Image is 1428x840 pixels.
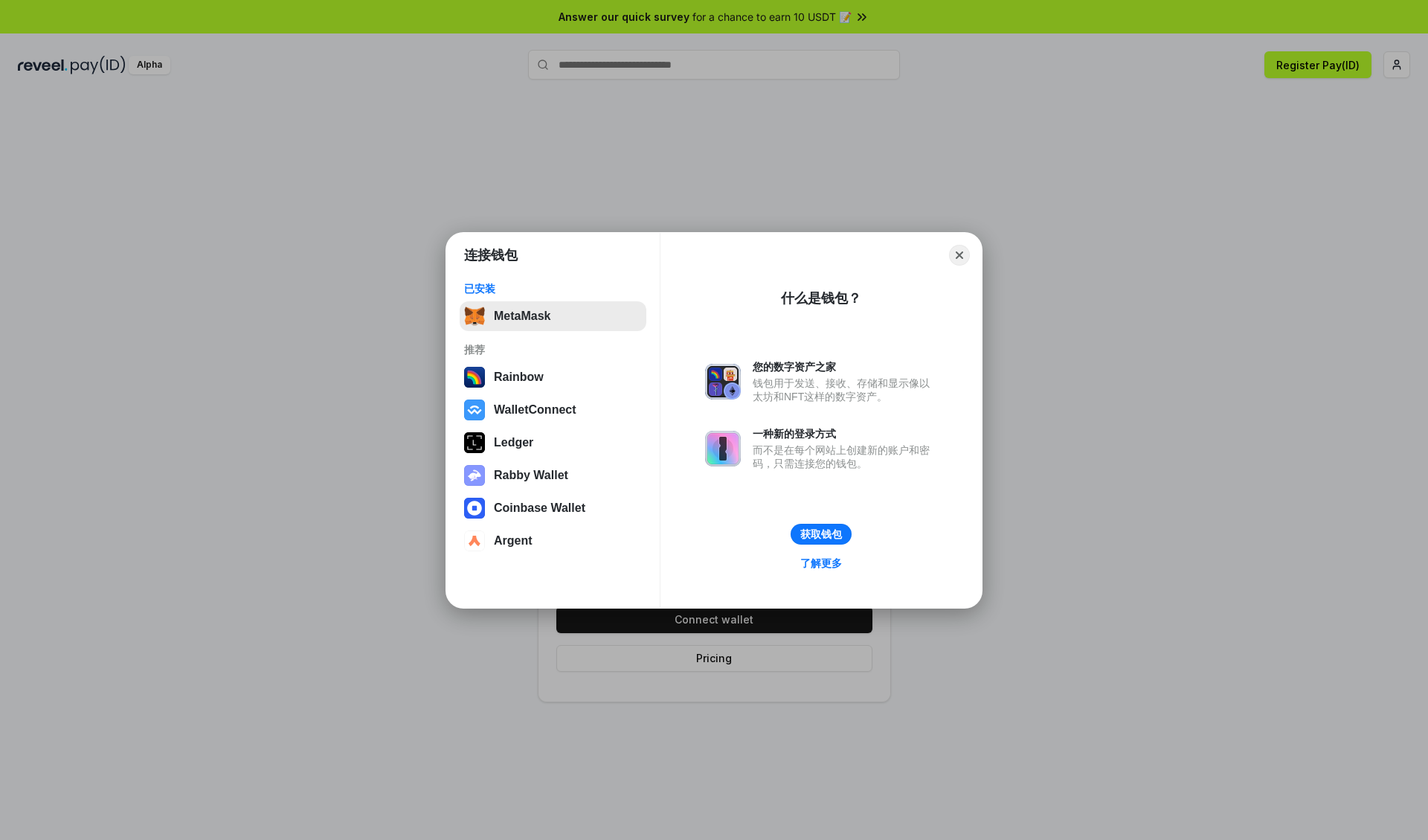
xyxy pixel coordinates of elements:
[753,443,937,470] div: 而不是在每个网站上创建新的账户和密码，只需连接您的钱包。
[494,436,533,449] div: Ledger
[781,289,861,307] div: 什么是钱包？
[460,428,646,458] button: Ledger
[460,526,646,556] button: Argent
[464,282,642,295] div: 已安装
[460,493,646,523] button: Coinbase Wallet
[460,362,646,392] button: Rainbow
[494,310,550,323] div: MetaMask
[494,469,568,482] div: Rabby Wallet
[460,461,646,490] button: Rabby Wallet
[494,534,533,548] div: Argent
[800,557,842,570] div: 了解更多
[494,501,585,515] div: Coinbase Wallet
[791,554,851,573] a: 了解更多
[705,364,741,400] img: svg+xml,%3Csvg%20xmlns%3D%22http%3A%2F%2Fwww.w3.org%2F2000%2Fsvg%22%20fill%3D%22none%22%20viewBox...
[464,432,485,453] img: svg+xml,%3Csvg%20xmlns%3D%22http%3A%2F%2Fwww.w3.org%2F2000%2Fsvg%22%20width%3D%2228%22%20height%3...
[949,245,970,266] button: Close
[464,400,485,420] img: svg+xml,%3Csvg%20width%3D%2228%22%20height%3D%2228%22%20viewBox%3D%220%200%2028%2028%22%20fill%3D...
[464,530,485,551] img: svg+xml,%3Csvg%20width%3D%2228%22%20height%3D%2228%22%20viewBox%3D%220%200%2028%2028%22%20fill%3D...
[753,360,937,373] div: 您的数字资产之家
[800,528,842,541] div: 获取钱包
[464,306,485,327] img: svg+xml,%3Csvg%20fill%3D%22none%22%20height%3D%2233%22%20viewBox%3D%220%200%2035%2033%22%20width%...
[753,376,937,403] div: 钱包用于发送、接收、存储和显示像以太坊和NFT这样的数字资产。
[460,301,646,331] button: MetaMask
[460,395,646,425] button: WalletConnect
[464,465,485,486] img: svg+xml,%3Csvg%20xmlns%3D%22http%3A%2F%2Fwww.w3.org%2F2000%2Fsvg%22%20fill%3D%22none%22%20viewBox...
[494,371,544,384] div: Rainbow
[464,246,518,264] h1: 连接钱包
[791,524,852,545] button: 获取钱包
[464,343,642,356] div: 推荐
[494,403,576,417] div: WalletConnect
[705,431,741,467] img: svg+xml,%3Csvg%20xmlns%3D%22http%3A%2F%2Fwww.w3.org%2F2000%2Fsvg%22%20fill%3D%22none%22%20viewBox...
[464,498,485,519] img: svg+xml,%3Csvg%20width%3D%2228%22%20height%3D%2228%22%20viewBox%3D%220%200%2028%2028%22%20fill%3D...
[753,427,937,440] div: 一种新的登录方式
[464,367,485,388] img: svg+xml,%3Csvg%20width%3D%22120%22%20height%3D%22120%22%20viewBox%3D%220%200%20120%20120%22%20fil...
